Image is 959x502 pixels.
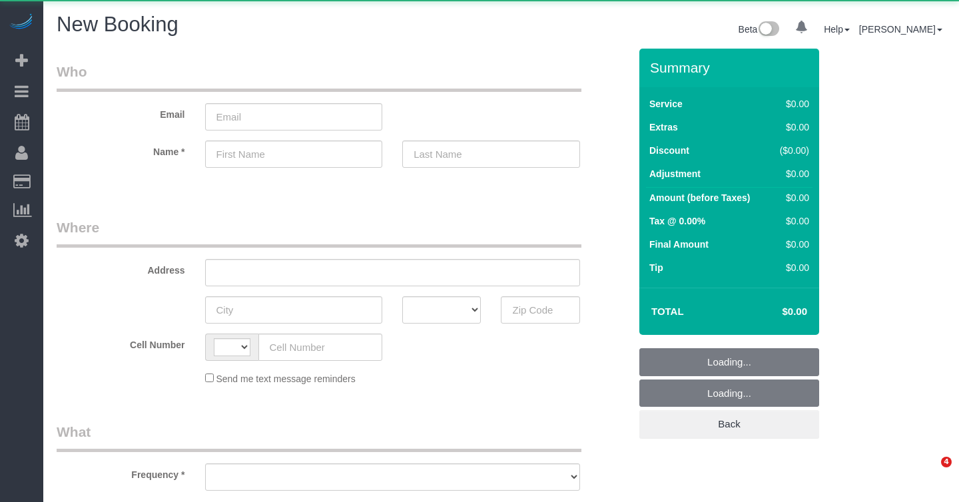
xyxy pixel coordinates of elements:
div: $0.00 [774,121,809,134]
label: Service [649,97,683,111]
div: $0.00 [774,167,809,180]
label: Final Amount [649,238,709,251]
label: Address [47,259,195,277]
h4: $0.00 [743,306,807,318]
div: $0.00 [774,214,809,228]
div: $0.00 [774,261,809,274]
a: Help [824,24,850,35]
label: Tip [649,261,663,274]
div: ($0.00) [774,144,809,157]
label: Email [47,103,195,121]
iframe: Intercom live chat [914,457,946,489]
label: Discount [649,144,689,157]
input: Zip Code [501,296,579,324]
a: Beta [739,24,780,35]
legend: Who [57,62,581,92]
input: Email [205,103,383,130]
legend: What [57,422,581,452]
div: $0.00 [774,97,809,111]
span: New Booking [57,13,178,36]
label: Frequency * [47,463,195,481]
strong: Total [651,306,684,317]
div: $0.00 [774,191,809,204]
input: Cell Number [258,334,383,361]
a: Back [639,410,819,438]
h3: Summary [650,60,812,75]
span: 4 [941,457,952,467]
img: New interface [757,21,779,39]
label: Adjustment [649,167,701,180]
input: City [205,296,383,324]
span: Send me text message reminders [216,374,355,384]
label: Tax @ 0.00% [649,214,705,228]
label: Cell Number [47,334,195,352]
legend: Where [57,218,581,248]
label: Name * [47,140,195,158]
input: First Name [205,140,383,168]
a: [PERSON_NAME] [859,24,942,35]
div: $0.00 [774,238,809,251]
img: Automaid Logo [8,13,35,32]
label: Extras [649,121,678,134]
label: Amount (before Taxes) [649,191,750,204]
input: Last Name [402,140,580,168]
